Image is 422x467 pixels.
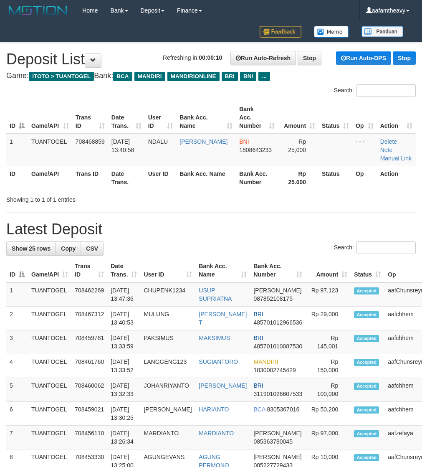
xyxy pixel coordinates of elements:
label: Search: [334,241,416,254]
td: 1 [6,282,28,307]
td: 708461760 [71,354,107,378]
span: Accepted [354,359,379,366]
th: Status: activate to sort column ascending [351,259,384,282]
a: HARIANTO [199,406,229,413]
span: MANDIRI [134,72,165,81]
th: Rp 25.000 [278,166,318,190]
th: Bank Acc. Name: activate to sort column ascending [195,259,250,282]
span: Accepted [354,406,379,414]
a: Note [380,147,393,153]
a: [PERSON_NAME] [179,138,227,145]
span: Accepted [354,430,379,437]
td: 7 [6,426,28,449]
th: ID: activate to sort column descending [6,259,28,282]
span: MANDIRI [253,358,278,365]
td: TUANTOGEL [28,426,71,449]
td: TUANTOGEL [28,354,71,378]
span: Show 25 rows [12,245,51,252]
span: ITOTO > TUANTOGEL [29,72,94,81]
span: Copy 485701010087530 to clipboard [253,343,302,350]
td: [DATE] 13:30:25 [107,402,140,426]
td: 708462269 [71,282,107,307]
img: Feedback.jpg [260,26,301,38]
td: 708459021 [71,402,107,426]
a: Delete [380,138,397,145]
span: BRI [253,335,263,341]
td: Rp 50,200 [306,402,351,426]
td: Rp 97,123 [306,282,351,307]
a: CSV [81,241,104,256]
td: 708456110 [71,426,107,449]
th: Bank Acc. Name: activate to sort column ascending [176,102,236,134]
td: - - - [352,134,377,166]
th: Trans ID: activate to sort column ascending [71,259,107,282]
td: Rp 145,001 [306,330,351,354]
a: SUGIANTORO [199,358,238,365]
span: Copy 085363780045 to clipboard [253,438,292,445]
span: BRI [253,311,263,317]
th: Status [318,166,352,190]
span: [PERSON_NAME] [253,454,301,460]
span: Accepted [354,287,379,294]
td: 6 [6,402,28,426]
span: Copy [61,245,76,252]
td: TUANTOGEL [28,330,71,354]
th: Action: activate to sort column ascending [377,102,416,134]
a: USUP SUPRIATNA [199,287,232,302]
td: [DATE] 13:32:33 [107,378,140,402]
span: [DATE] 13:40:58 [111,138,134,153]
td: Rp 97,000 [306,426,351,449]
div: Showing 1 to 1 of 1 entries [6,192,169,204]
td: 708459781 [71,330,107,354]
span: Copy 087852108175 to clipboard [253,295,292,302]
td: LANGGENG123 [140,354,195,378]
td: TUANTOGEL [28,134,72,166]
span: Accepted [354,383,379,390]
td: TUANTOGEL [28,307,71,330]
td: TUANTOGEL [28,378,71,402]
th: Bank Acc. Number: activate to sort column ascending [236,102,278,134]
h1: Deposit List [6,51,416,68]
a: MAKSIMUS [199,335,230,341]
th: Date Trans.: activate to sort column ascending [107,259,140,282]
a: Run Auto-DPS [336,51,391,65]
th: Status: activate to sort column ascending [318,102,352,134]
td: 708467312 [71,307,107,330]
span: BNI [239,138,249,145]
th: Bank Acc. Name [176,166,236,190]
span: BCA [113,72,132,81]
span: MANDIRIONLINE [167,72,220,81]
th: Trans ID [72,166,108,190]
td: [DATE] 13:26:34 [107,426,140,449]
th: ID: activate to sort column descending [6,102,28,134]
span: Rp 25,000 [288,138,306,153]
th: User ID: activate to sort column ascending [145,102,177,134]
span: Accepted [354,311,379,318]
h1: Latest Deposit [6,221,416,238]
span: [PERSON_NAME] [253,287,301,294]
label: Search: [334,84,416,97]
span: BRI [253,382,263,389]
a: Run Auto-Refresh [230,51,296,65]
th: Bank Acc. Number [236,166,278,190]
td: PAKSIMUS [140,330,195,354]
td: MARDIANTO [140,426,195,449]
a: Stop [298,51,321,65]
td: [PERSON_NAME] [140,402,195,426]
span: Copy 311901026607533 to clipboard [253,391,302,397]
a: [PERSON_NAME] [199,382,247,389]
span: ... [258,72,270,81]
th: Game/API: activate to sort column ascending [28,259,71,282]
a: Copy [56,241,81,256]
span: Copy 485701012966536 to clipboard [253,319,302,326]
strong: 00:00:10 [199,54,222,61]
span: Copy 1808643233 to clipboard [239,147,272,153]
th: Amount: activate to sort column ascending [278,102,318,134]
a: Manual Link [380,155,412,162]
td: TUANTOGEL [28,402,71,426]
a: Stop [393,51,416,65]
input: Search: [356,241,416,254]
h4: Game: Bank: [6,72,416,80]
th: User ID [145,166,177,190]
span: Refreshing in: [163,54,222,61]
